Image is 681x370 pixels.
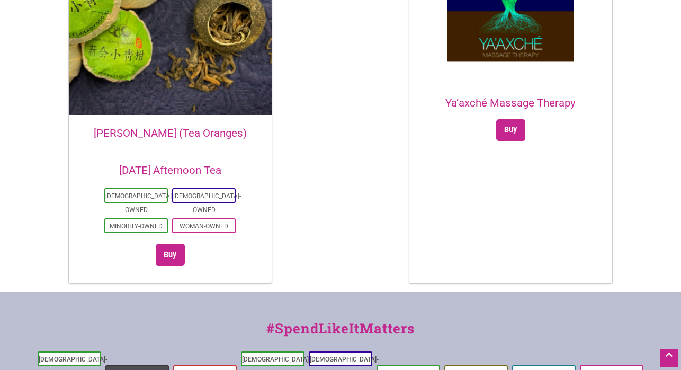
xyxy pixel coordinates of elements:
a: Select options for “Ya'axché Massage Therapy” [496,119,525,141]
a: [PERSON_NAME] (Tea Oranges) [69,7,272,140]
a: Woman-Owned [180,223,228,230]
a: [DEMOGRAPHIC_DATA]-Owned [173,192,241,214]
a: Minority-Owned [110,223,163,230]
div: Scroll Back to Top [660,349,678,367]
a: Select options for “Xiao Qing Gan (Tea Oranges)” [156,244,185,266]
a: [DATE] Afternoon Tea [119,164,221,177]
h2: Ya’axché Massage Therapy [409,95,613,111]
h2: [PERSON_NAME] (Tea Oranges) [69,126,272,141]
a: [DEMOGRAPHIC_DATA]-Owned [105,192,173,214]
